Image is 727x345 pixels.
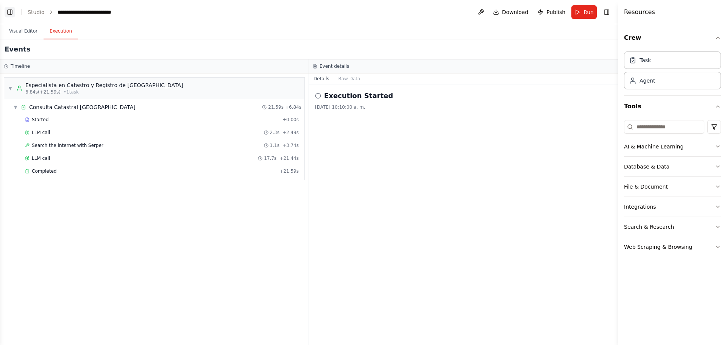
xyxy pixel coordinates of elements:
[640,56,651,64] div: Task
[8,85,12,91] span: ▼
[502,8,529,16] span: Download
[624,197,721,217] button: Integrations
[279,155,299,161] span: + 21.44s
[334,73,365,84] button: Raw Data
[624,183,668,190] div: File & Document
[13,104,18,110] span: ▼
[279,168,299,174] span: + 21.59s
[282,130,299,136] span: + 2.49s
[624,203,656,211] div: Integrations
[309,73,334,84] button: Details
[64,89,79,95] span: • 1 task
[25,89,61,95] span: 6.84s (+21.59s)
[624,8,655,17] h4: Resources
[624,223,674,231] div: Search & Research
[624,27,721,48] button: Crew
[624,96,721,117] button: Tools
[601,7,612,17] button: Hide right sidebar
[270,142,279,148] span: 1.1s
[29,103,136,111] span: Consulta Catastral [GEOGRAPHIC_DATA]
[5,44,30,55] h2: Events
[320,63,349,69] h3: Event details
[315,104,612,110] div: [DATE] 10:10:00 a. m.
[3,23,44,39] button: Visual Editor
[264,155,276,161] span: 17.7s
[571,5,597,19] button: Run
[32,168,56,174] span: Completed
[32,117,48,123] span: Started
[44,23,78,39] button: Execution
[624,163,669,170] div: Database & Data
[624,117,721,263] div: Tools
[624,143,683,150] div: AI & Machine Learning
[28,9,45,15] a: Studio
[282,117,299,123] span: + 0.00s
[624,177,721,197] button: File & Document
[270,130,279,136] span: 2.3s
[583,8,594,16] span: Run
[282,142,299,148] span: + 3.74s
[268,104,284,110] span: 21.59s
[32,130,50,136] span: LLM call
[32,142,103,148] span: Search the internet with Serper
[5,7,15,17] button: Show left sidebar
[624,217,721,237] button: Search & Research
[534,5,568,19] button: Publish
[624,137,721,156] button: AI & Machine Learning
[624,48,721,95] div: Crew
[490,5,532,19] button: Download
[640,77,655,84] div: Agent
[624,237,721,257] button: Web Scraping & Browsing
[25,81,183,89] div: Especialista en Catastro y Registro de [GEOGRAPHIC_DATA]
[624,243,692,251] div: Web Scraping & Browsing
[546,8,565,16] span: Publish
[624,157,721,176] button: Database & Data
[11,63,30,69] h3: Timeline
[285,104,301,110] span: + 6.84s
[28,8,126,16] nav: breadcrumb
[32,155,50,161] span: LLM call
[324,91,393,101] h2: Execution Started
